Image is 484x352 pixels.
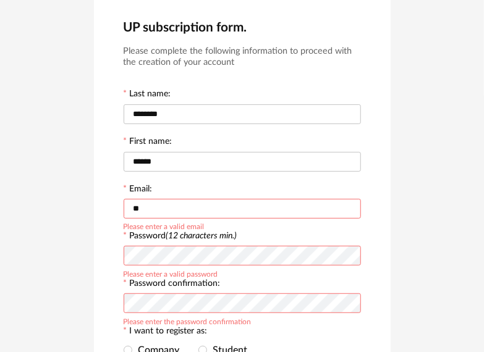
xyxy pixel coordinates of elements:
div: Please enter a valid email [124,220,205,230]
div: Please enter the password confirmation [124,316,252,325]
h2: UP subscription form. [124,19,361,36]
label: Password [130,232,237,240]
label: Password confirmation: [124,279,221,290]
div: Please enter a valid password [124,268,218,278]
label: I want to register as: [124,327,208,338]
label: Email: [124,185,153,196]
label: Last name: [124,90,171,101]
label: First name: [124,137,172,148]
h3: Please complete the following information to proceed with the creation of your account [124,46,361,69]
i: (12 characters min.) [166,232,237,240]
